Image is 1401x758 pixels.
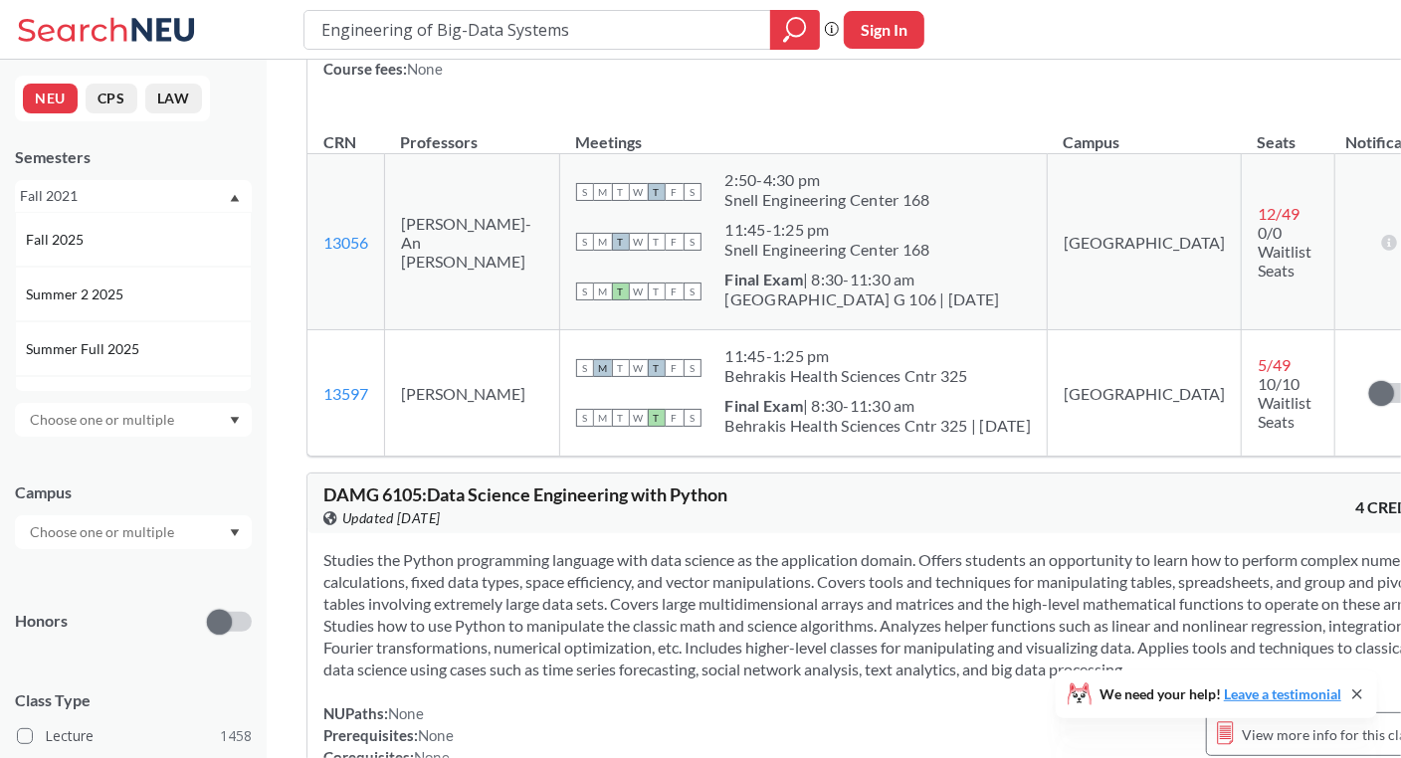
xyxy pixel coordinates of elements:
[783,16,807,44] svg: magnifying glass
[630,409,648,427] span: W
[1100,687,1341,701] span: We need your help!
[612,359,630,377] span: T
[725,220,930,240] div: 11:45 - 1:25 pm
[1258,204,1300,223] span: 12 / 49
[594,183,612,201] span: M
[145,84,202,113] button: LAW
[630,359,648,377] span: W
[15,481,252,503] div: Campus
[342,507,441,529] span: Updated [DATE]
[725,190,930,210] div: Snell Engineering Center 168
[684,233,701,251] span: S
[630,283,648,300] span: W
[15,689,252,711] span: Class Type
[1048,330,1242,457] td: [GEOGRAPHIC_DATA]
[23,84,78,113] button: NEU
[666,359,684,377] span: F
[612,233,630,251] span: T
[684,183,701,201] span: S
[576,183,594,201] span: S
[648,183,666,201] span: T
[725,240,930,260] div: Snell Engineering Center 168
[594,359,612,377] span: M
[220,725,252,747] span: 1458
[323,483,727,505] span: DAMG 6105 : Data Science Engineering with Python
[1242,111,1335,154] th: Seats
[576,233,594,251] span: S
[388,704,424,722] span: None
[648,409,666,427] span: T
[576,283,594,300] span: S
[684,409,701,427] span: S
[20,185,228,207] div: Fall 2021
[385,154,560,330] td: [PERSON_NAME]-An [PERSON_NAME]
[407,60,443,78] span: None
[725,289,1000,309] div: [GEOGRAPHIC_DATA] G 106 | [DATE]
[418,726,454,744] span: None
[725,270,1000,289] div: | 8:30-11:30 am
[15,146,252,168] div: Semesters
[26,229,88,251] span: Fall 2025
[559,111,1048,154] th: Meetings
[648,283,666,300] span: T
[725,366,968,386] div: Behrakis Health Sciences Cntr 325
[576,409,594,427] span: S
[230,529,240,537] svg: Dropdown arrow
[725,346,968,366] div: 11:45 - 1:25 pm
[385,330,560,457] td: [PERSON_NAME]
[1258,374,1311,431] span: 10/10 Waitlist Seats
[725,396,804,415] b: Final Exam
[630,183,648,201] span: W
[684,283,701,300] span: S
[725,270,804,288] b: Final Exam
[594,233,612,251] span: M
[1258,355,1291,374] span: 5 / 49
[1048,154,1242,330] td: [GEOGRAPHIC_DATA]
[725,170,930,190] div: 2:50 - 4:30 pm
[323,131,356,153] div: CRN
[15,180,252,212] div: Fall 2021Dropdown arrowFall 2025Summer 2 2025Summer Full 2025Summer 1 2025Spring 2025Fall 2024Sum...
[612,283,630,300] span: T
[1048,111,1242,154] th: Campus
[684,359,701,377] span: S
[230,417,240,425] svg: Dropdown arrow
[576,359,594,377] span: S
[725,416,1032,436] div: Behrakis Health Sciences Cntr 325 | [DATE]
[770,10,820,50] div: magnifying glass
[26,338,143,360] span: Summer Full 2025
[612,183,630,201] span: T
[319,13,756,47] input: Class, professor, course number, "phrase"
[1224,685,1341,702] a: Leave a testimonial
[666,183,684,201] span: F
[594,409,612,427] span: M
[666,233,684,251] span: F
[323,384,368,403] a: 13597
[15,610,68,633] p: Honors
[666,283,684,300] span: F
[594,283,612,300] span: M
[385,111,560,154] th: Professors
[1258,223,1311,280] span: 0/0 Waitlist Seats
[26,284,127,305] span: Summer 2 2025
[15,515,252,549] div: Dropdown arrow
[20,408,187,432] input: Choose one or multiple
[630,233,648,251] span: W
[323,233,368,252] a: 13056
[15,403,252,437] div: Dropdown arrow
[612,409,630,427] span: T
[17,723,252,749] label: Lecture
[725,396,1032,416] div: | 8:30-11:30 am
[648,359,666,377] span: T
[666,409,684,427] span: F
[86,84,137,113] button: CPS
[844,11,924,49] button: Sign In
[20,520,187,544] input: Choose one or multiple
[230,194,240,202] svg: Dropdown arrow
[648,233,666,251] span: T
